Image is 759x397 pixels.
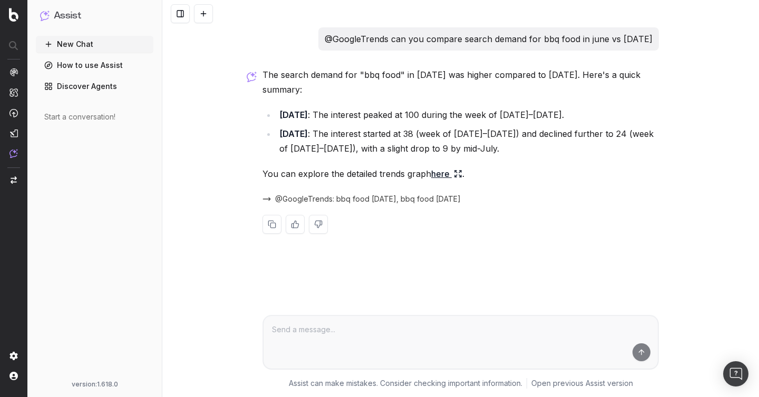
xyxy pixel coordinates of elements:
div: Open Intercom Messenger [723,361,748,386]
img: Botify assist logo [247,72,257,82]
img: Activation [9,108,18,117]
img: Setting [9,352,18,360]
p: @GoogleTrends can you compare search demand for bbq food in june vs [DATE] [325,32,653,46]
h1: Assist [54,8,81,23]
button: Assist [40,8,149,23]
div: version: 1.618.0 [40,380,149,389]
a: How to use Assist [36,57,153,74]
a: here [431,166,462,181]
img: My account [9,372,18,380]
p: You can explore the detailed trends graph . [262,166,659,181]
a: Open previous Assist version [531,378,633,389]
span: @GoogleTrends: bbq food [DATE], bbq food [DATE] [275,194,461,204]
img: Botify logo [9,8,18,22]
button: New Chat [36,36,153,53]
img: Assist [9,149,18,158]
img: Analytics [9,68,18,76]
div: Start a conversation! [44,112,145,122]
p: The search demand for "bbq food" in [DATE] was higher compared to [DATE]. Here's a quick summary: [262,67,659,97]
img: Assist [40,11,50,21]
button: @GoogleTrends: bbq food [DATE], bbq food [DATE] [262,194,473,204]
img: Intelligence [9,88,18,97]
li: : The interest peaked at 100 during the week of [DATE]–[DATE]. [276,107,659,122]
img: Studio [9,129,18,137]
li: : The interest started at 38 (week of [DATE]–[DATE]) and declined further to 24 (week of [DATE]–[... [276,126,659,156]
strong: [DATE] [279,128,308,139]
img: Switch project [11,176,17,184]
strong: [DATE] [279,110,308,120]
p: Assist can make mistakes. Consider checking important information. [289,378,522,389]
a: Discover Agents [36,78,153,95]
